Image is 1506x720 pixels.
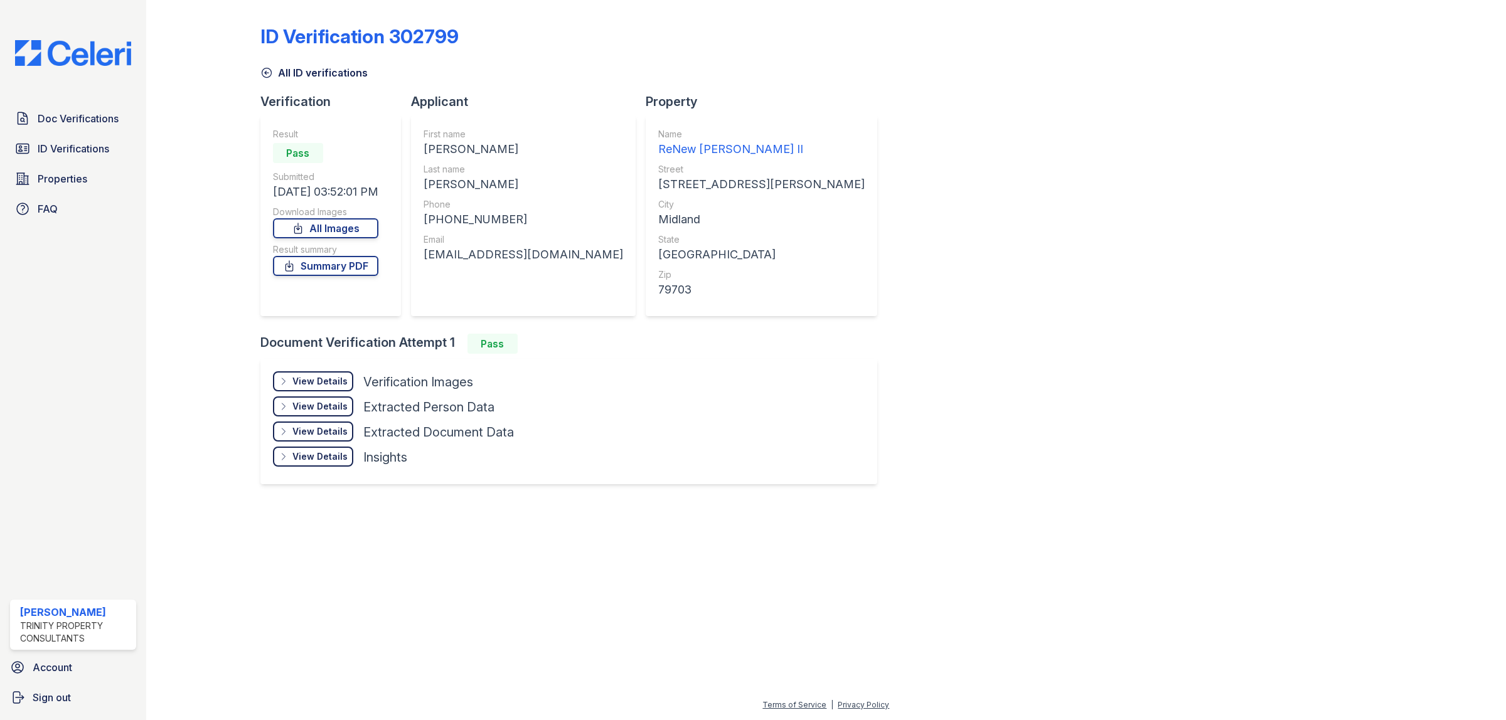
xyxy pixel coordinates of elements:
[38,111,119,126] span: Doc Verifications
[273,171,378,183] div: Submitted
[273,256,378,276] a: Summary PDF
[273,143,323,163] div: Pass
[10,106,136,131] a: Doc Verifications
[10,136,136,161] a: ID Verifications
[20,620,131,645] div: Trinity Property Consultants
[424,211,623,228] div: [PHONE_NUMBER]
[831,700,833,709] div: |
[658,268,865,281] div: Zip
[10,196,136,221] a: FAQ
[38,141,109,156] span: ID Verifications
[292,400,348,413] div: View Details
[20,605,131,620] div: [PERSON_NAME]
[424,163,623,176] div: Last name
[273,128,378,140] div: Result
[658,211,865,228] div: Midland
[658,128,865,140] div: Name
[292,425,348,438] div: View Details
[363,448,407,466] div: Insights
[658,163,865,176] div: Street
[292,375,348,388] div: View Details
[658,233,865,246] div: State
[363,423,514,441] div: Extracted Document Data
[38,171,87,186] span: Properties
[658,246,865,263] div: [GEOGRAPHIC_DATA]
[273,243,378,256] div: Result summary
[5,685,141,710] a: Sign out
[646,93,887,110] div: Property
[658,128,865,158] a: Name ReNew [PERSON_NAME] II
[260,65,368,80] a: All ID verifications
[838,700,889,709] a: Privacy Policy
[292,450,348,463] div: View Details
[33,690,71,705] span: Sign out
[260,25,459,48] div: ID Verification 302799
[363,373,473,391] div: Verification Images
[273,206,378,218] div: Download Images
[424,140,623,158] div: [PERSON_NAME]
[467,334,518,354] div: Pass
[38,201,58,216] span: FAQ
[10,166,136,191] a: Properties
[260,93,411,110] div: Verification
[5,40,141,66] img: CE_Logo_Blue-a8612792a0a2168367f1c8372b55b34899dd931a85d93a1a3d3e32e68fde9ad4.png
[424,246,623,263] div: [EMAIL_ADDRESS][DOMAIN_NAME]
[424,198,623,211] div: Phone
[260,334,887,354] div: Document Verification Attempt 1
[273,218,378,238] a: All Images
[762,700,826,709] a: Terms of Service
[33,660,72,675] span: Account
[658,281,865,299] div: 79703
[273,183,378,201] div: [DATE] 03:52:01 PM
[5,655,141,680] a: Account
[363,398,494,416] div: Extracted Person Data
[424,233,623,246] div: Email
[658,198,865,211] div: City
[658,176,865,193] div: [STREET_ADDRESS][PERSON_NAME]
[658,140,865,158] div: ReNew [PERSON_NAME] II
[424,128,623,140] div: First name
[411,93,646,110] div: Applicant
[424,176,623,193] div: [PERSON_NAME]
